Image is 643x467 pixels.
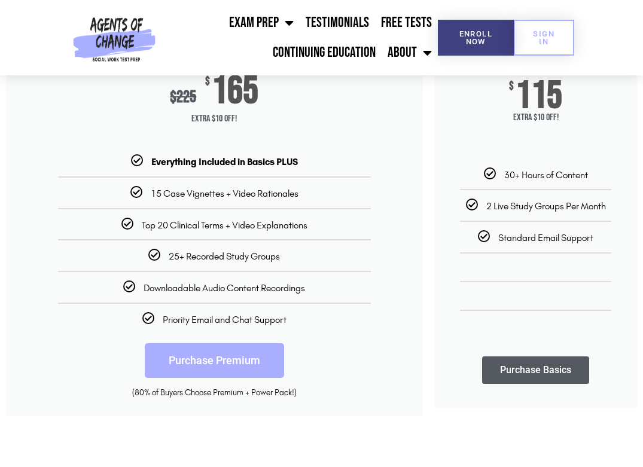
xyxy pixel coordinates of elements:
[170,87,196,107] div: 225
[498,232,593,243] span: Standard Email Support
[457,30,495,45] span: Enroll Now
[516,81,562,112] span: 115
[212,76,258,107] span: 165
[486,200,606,212] span: 2 Live Study Groups Per Month
[450,112,622,123] span: Extra $10 Off!
[6,107,423,131] span: Extra $10 Off!
[438,20,514,56] a: Enroll Now
[160,8,438,68] nav: Menu
[375,8,438,38] a: Free Tests
[144,282,305,294] span: Downloadable Audio Content Recordings
[163,314,287,325] span: Priority Email and Chat Support
[145,343,284,378] a: Purchase Premium
[142,219,307,231] span: Top 20 Clinical Terms + Video Explanations
[382,38,438,68] a: About
[169,251,280,262] span: 25+ Recorded Study Groups
[300,8,375,38] a: Testimonials
[151,156,298,167] b: Everything Included in Basics PLUS
[514,20,574,56] a: SIGN IN
[482,356,589,384] a: Purchase Basics
[509,81,514,93] span: $
[24,387,405,399] div: (80% of Buyers Choose Premium + Power Pack!)
[170,87,176,107] span: $
[267,38,382,68] a: Continuing Education
[151,188,298,199] span: 15 Case Vignettes + Video Rationales
[504,169,588,181] span: 30+ Hours of Content
[223,8,300,38] a: Exam Prep
[205,76,210,88] span: $
[533,30,555,45] span: SIGN IN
